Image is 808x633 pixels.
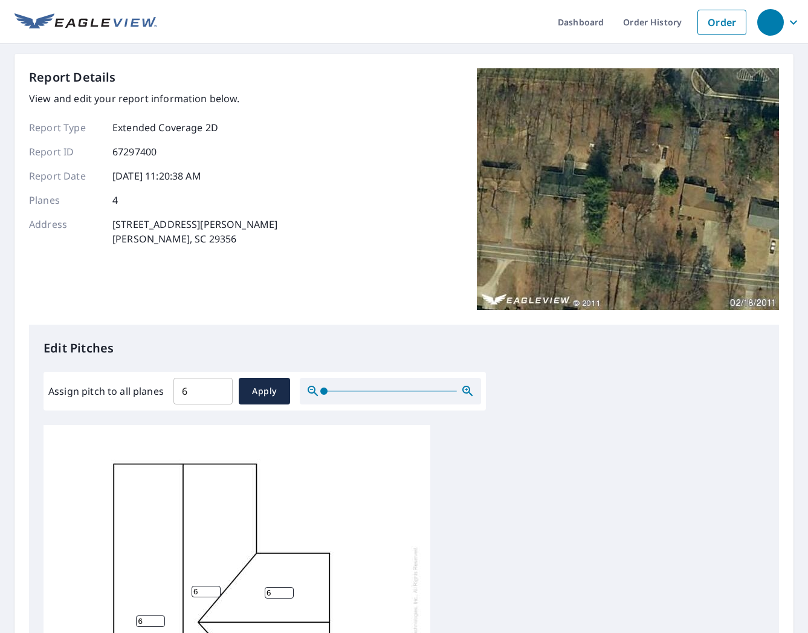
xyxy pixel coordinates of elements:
p: View and edit your report information below. [29,91,277,106]
p: Edit Pitches [44,339,764,357]
p: Report ID [29,144,102,159]
p: 4 [112,193,118,207]
p: Report Date [29,169,102,183]
p: [STREET_ADDRESS][PERSON_NAME] [PERSON_NAME], SC 29356 [112,217,277,246]
img: EV Logo [15,13,157,31]
button: Apply [239,378,290,404]
p: 67297400 [112,144,157,159]
p: [DATE] 11:20:38 AM [112,169,201,183]
p: Extended Coverage 2D [112,120,218,135]
img: Top image [477,68,779,310]
p: Report Type [29,120,102,135]
p: Planes [29,193,102,207]
a: Order [697,10,746,35]
p: Report Details [29,68,116,86]
input: 00.0 [173,374,233,408]
p: Address [29,217,102,246]
span: Apply [248,384,280,399]
label: Assign pitch to all planes [48,384,164,398]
